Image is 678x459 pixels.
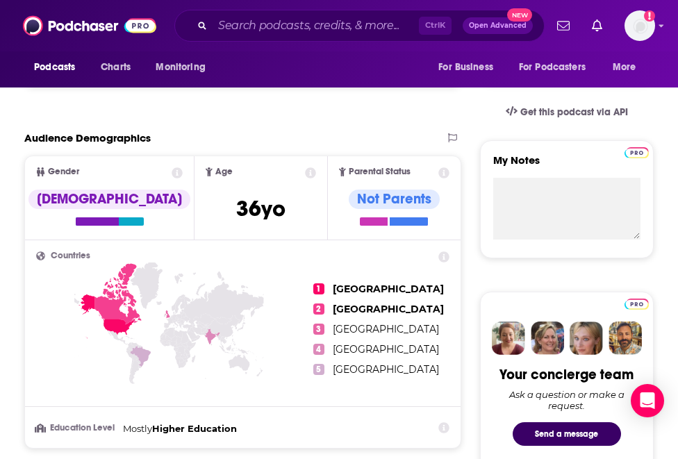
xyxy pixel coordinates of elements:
a: Charts [92,54,139,81]
span: 5 [313,364,324,375]
img: Sydney Profile [492,322,525,355]
span: For Podcasters [519,58,586,77]
span: New [507,8,532,22]
img: Barbara Profile [531,322,564,355]
span: 4 [313,344,324,355]
span: Podcasts [34,58,75,77]
img: Jules Profile [570,322,603,355]
span: Logged in as mtraynor [625,10,655,41]
div: Not Parents [349,190,440,209]
button: open menu [603,54,654,81]
span: 1 [313,283,324,294]
span: Higher Education [152,423,237,434]
button: open menu [510,54,606,81]
span: Ctrl K [419,17,452,35]
a: Pro website [625,297,649,310]
input: Search podcasts, credits, & more... [213,15,419,37]
div: Search podcasts, credits, & more... [174,10,545,42]
span: Monitoring [156,58,205,77]
span: Parental Status [349,167,411,176]
a: Show notifications dropdown [552,14,575,37]
h2: Audience Demographics [24,131,151,144]
span: [GEOGRAPHIC_DATA] [333,323,439,335]
h3: Education Level [36,424,117,433]
span: Charts [101,58,131,77]
span: Age [215,167,233,176]
span: Countries [51,251,90,260]
button: Open AdvancedNew [463,17,533,34]
img: Podchaser Pro [625,299,649,310]
img: Jon Profile [609,322,642,355]
img: User Profile [625,10,655,41]
span: Open Advanced [469,22,527,29]
span: 3 [313,324,324,335]
span: [GEOGRAPHIC_DATA] [333,283,444,295]
span: More [613,58,636,77]
div: Open Intercom Messenger [631,384,664,417]
span: [GEOGRAPHIC_DATA] [333,363,439,376]
label: My Notes [493,153,640,178]
span: Gender [48,167,79,176]
button: open menu [24,54,93,81]
div: [DEMOGRAPHIC_DATA] [28,190,190,209]
button: open menu [429,54,511,81]
a: Pro website [625,145,649,158]
img: Podchaser - Follow, Share and Rate Podcasts [23,12,156,39]
a: Show notifications dropdown [586,14,608,37]
span: For Business [438,58,493,77]
span: Get this podcast via API [520,106,628,118]
span: [GEOGRAPHIC_DATA] [333,303,444,315]
button: Show profile menu [625,10,655,41]
svg: Add a profile image [644,10,655,22]
span: Mostly [123,423,152,434]
a: Get this podcast via API [495,95,639,129]
button: Send a message [513,422,621,446]
div: Your concierge team [499,366,634,383]
button: open menu [146,54,223,81]
img: Podchaser Pro [625,147,649,158]
span: [GEOGRAPHIC_DATA] [333,343,439,356]
div: Ask a question or make a request. [493,389,640,411]
span: 2 [313,303,324,315]
span: 36 yo [236,195,286,222]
